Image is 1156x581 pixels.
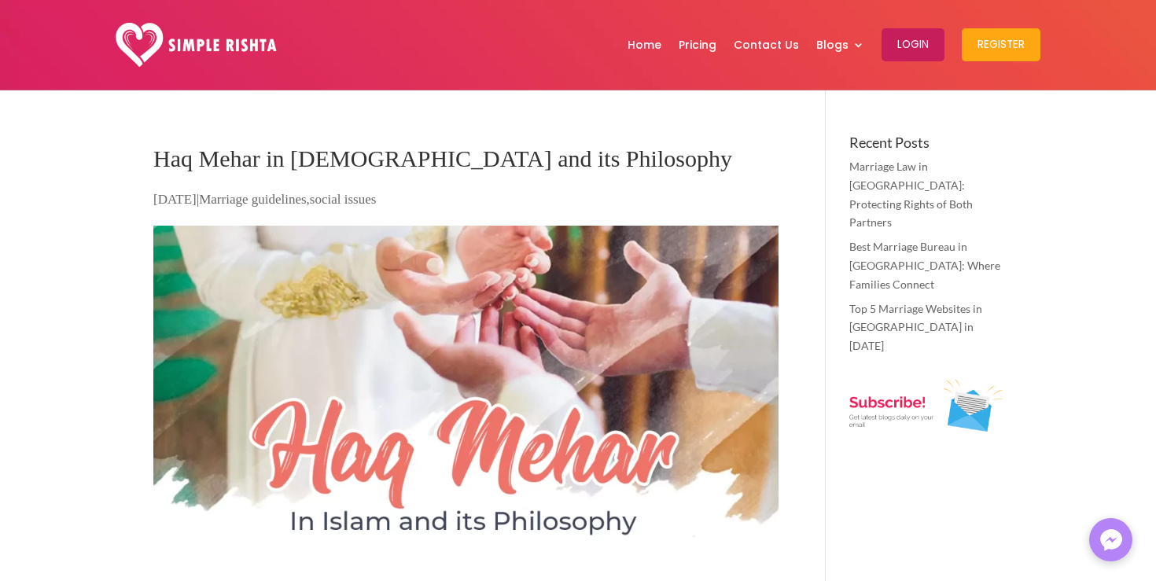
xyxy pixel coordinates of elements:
[849,302,982,353] a: Top 5 Marriage Websites in [GEOGRAPHIC_DATA] in [DATE]
[199,192,306,207] a: Marriage guidelines
[153,192,197,207] span: [DATE]
[153,135,779,190] h1: Haq Mehar in [DEMOGRAPHIC_DATA] and its Philosophy
[734,4,799,86] a: Contact Us
[962,4,1040,86] a: Register
[962,28,1040,61] button: Register
[153,226,779,577] img: Haq Mehar in Islam
[310,192,377,207] a: social issues
[849,240,1000,291] a: Best Marriage Bureau in [GEOGRAPHIC_DATA]: Where Families Connect
[153,190,779,221] p: | ,
[882,4,944,86] a: Login
[628,4,661,86] a: Home
[849,160,973,229] a: Marriage Law in [GEOGRAPHIC_DATA]: Protecting Rights of Both Partners
[1095,524,1127,556] img: Messenger
[849,135,1003,157] h4: Recent Posts
[679,4,716,86] a: Pricing
[816,4,864,86] a: Blogs
[882,28,944,61] button: Login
